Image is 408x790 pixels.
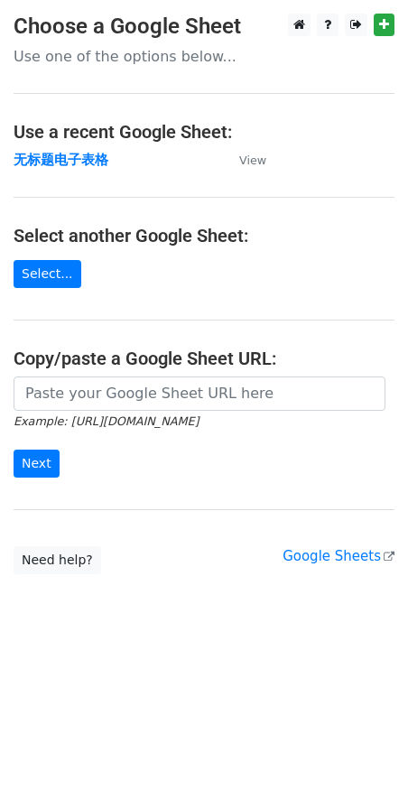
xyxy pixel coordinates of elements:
[14,14,394,40] h3: Choose a Google Sheet
[14,47,394,66] p: Use one of the options below...
[14,152,108,168] a: 无标题电子表格
[221,152,266,168] a: View
[14,546,101,574] a: Need help?
[239,153,266,167] small: View
[14,225,394,246] h4: Select another Google Sheet:
[14,348,394,369] h4: Copy/paste a Google Sheet URL:
[14,260,81,288] a: Select...
[14,376,385,411] input: Paste your Google Sheet URL here
[14,414,199,428] small: Example: [URL][DOMAIN_NAME]
[283,548,394,564] a: Google Sheets
[14,450,60,478] input: Next
[14,121,394,143] h4: Use a recent Google Sheet:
